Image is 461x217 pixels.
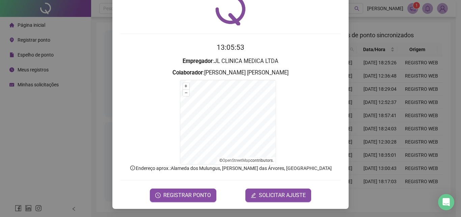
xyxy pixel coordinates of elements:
[130,165,136,171] span: info-circle
[438,194,454,210] div: Open Intercom Messenger
[120,165,341,172] p: Endereço aprox. : Alameda dos Mulungus, [PERSON_NAME] das Árvores, [GEOGRAPHIC_DATA]
[183,90,189,96] button: –
[172,69,203,76] strong: Colaborador
[259,191,306,199] span: SOLICITAR AJUSTE
[183,58,213,64] strong: Empregador
[245,189,311,202] button: editSOLICITAR AJUSTE
[183,83,189,89] button: +
[150,189,216,202] button: REGISTRAR PONTO
[120,57,341,66] h3: : JL CLINICA MEDICA LTDA
[222,158,250,163] a: OpenStreetMap
[120,68,341,77] h3: : [PERSON_NAME] [PERSON_NAME]
[217,43,244,51] time: 13:05:53
[251,193,256,198] span: edit
[155,193,161,198] span: clock-circle
[163,191,211,199] span: REGISTRAR PONTO
[219,158,274,163] li: © contributors.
